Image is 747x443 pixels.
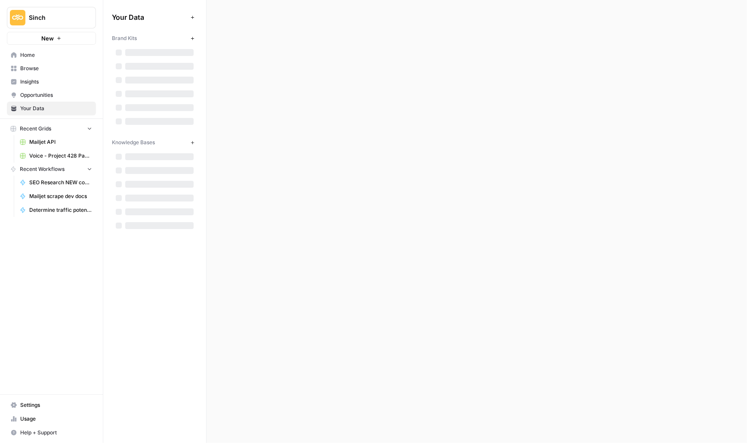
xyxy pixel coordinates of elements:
span: Insights [20,78,92,86]
span: Your Data [20,105,92,112]
span: SEO Research NEW content [29,179,92,186]
span: Your Data [112,12,187,22]
a: Determine traffic potential for a keyword [16,203,96,217]
button: Recent Grids [7,122,96,135]
a: Home [7,48,96,62]
a: Your Data [7,102,96,115]
span: Recent Workflows [20,165,65,173]
img: Sinch Logo [10,10,25,25]
span: New [41,34,54,43]
a: Voice - Project 428 Page Builder Tracker [16,149,96,163]
span: Help + Support [20,429,92,437]
span: Recent Grids [20,125,51,133]
a: SEO Research NEW content [16,176,96,189]
span: Brand Kits [112,34,137,42]
button: Help + Support [7,426,96,440]
span: Sinch [29,13,81,22]
span: Usage [20,415,92,423]
span: Mailjet API [29,138,92,146]
span: Knowledge Bases [112,139,155,146]
a: Opportunities [7,88,96,102]
a: Mailjet scrape dev docs [16,189,96,203]
span: Opportunities [20,91,92,99]
button: New [7,32,96,45]
a: Mailjet API [16,135,96,149]
span: Settings [20,401,92,409]
a: Usage [7,412,96,426]
span: Mailjet scrape dev docs [29,192,92,200]
a: Browse [7,62,96,75]
a: Settings [7,398,96,412]
span: Home [20,51,92,59]
a: Insights [7,75,96,89]
button: Recent Workflows [7,163,96,176]
button: Workspace: Sinch [7,7,96,28]
span: Determine traffic potential for a keyword [29,206,92,214]
span: Browse [20,65,92,72]
span: Voice - Project 428 Page Builder Tracker [29,152,92,160]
